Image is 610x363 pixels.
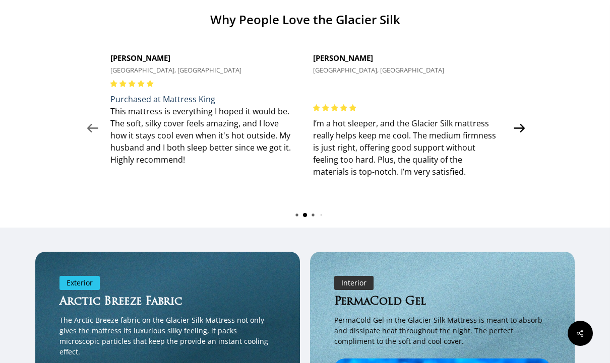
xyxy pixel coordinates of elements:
span: [PERSON_NAME] [313,53,373,63]
span: [PERSON_NAME] [110,53,170,63]
div: Exterior [59,276,100,290]
span: I’m a hot sleeper, and the Glacier Silk mattress really helps keep me cool. The medium firmness i... [313,117,500,178]
p: The Arctic Breeze fabric on the Glacier Silk Mattress not only gives the mattress its luxurious s... [59,315,276,357]
div: [GEOGRAPHIC_DATA], [GEOGRAPHIC_DATA] [110,66,241,74]
div: This mattress is everything I hoped it would be. The soft, silky cover feels amazing, and I love ... [110,105,297,166]
h3: PermaCold Gel [334,295,551,309]
a: Purchased at Mattress King [110,94,215,105]
h3: Arctic Breeze Fabric [59,295,276,309]
div: [GEOGRAPHIC_DATA], [GEOGRAPHIC_DATA] [313,66,444,74]
p: PermaCold Gel in the Glacier Silk Mattress is meant to absorb and dissipate heat throughout the n... [334,315,551,346]
div: Interior [334,276,374,290]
